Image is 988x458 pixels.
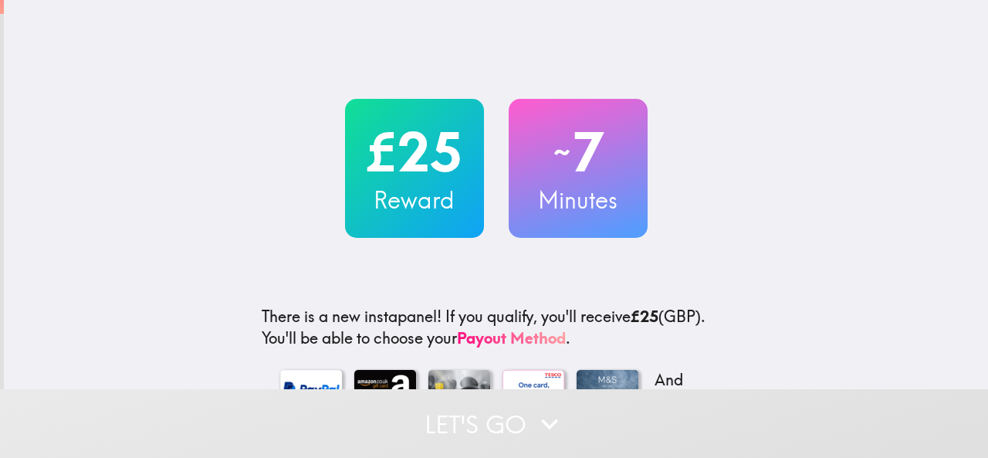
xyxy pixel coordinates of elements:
[551,129,573,175] span: ~
[345,120,484,184] h2: £25
[262,306,731,349] p: If you qualify, you'll receive (GBP) . You'll be able to choose your .
[651,369,712,412] p: And more...
[457,328,566,348] a: Payout Method
[345,184,484,216] h3: Reward
[631,307,658,326] b: £25
[262,307,442,326] span: There is a new instapanel!
[509,184,648,216] h3: Minutes
[509,120,648,184] h2: 7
